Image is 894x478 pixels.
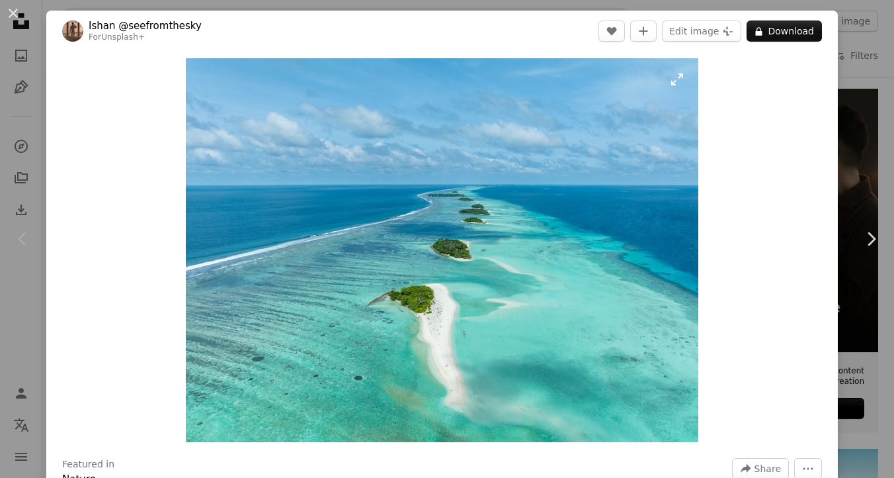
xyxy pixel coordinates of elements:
[662,21,741,42] button: Edit image
[848,175,894,303] a: Next
[186,58,698,442] img: an aerial view of an island in the middle of the ocean
[598,21,625,42] button: Like
[62,21,83,42] img: Go to Ishan @seefromthesky's profile
[89,19,202,32] a: Ishan @seefromthesky
[747,21,822,42] button: Download
[101,32,145,42] a: Unsplash+
[186,58,698,442] button: Zoom in on this image
[62,458,114,471] h3: Featured in
[630,21,657,42] button: Add to Collection
[89,32,202,43] div: For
